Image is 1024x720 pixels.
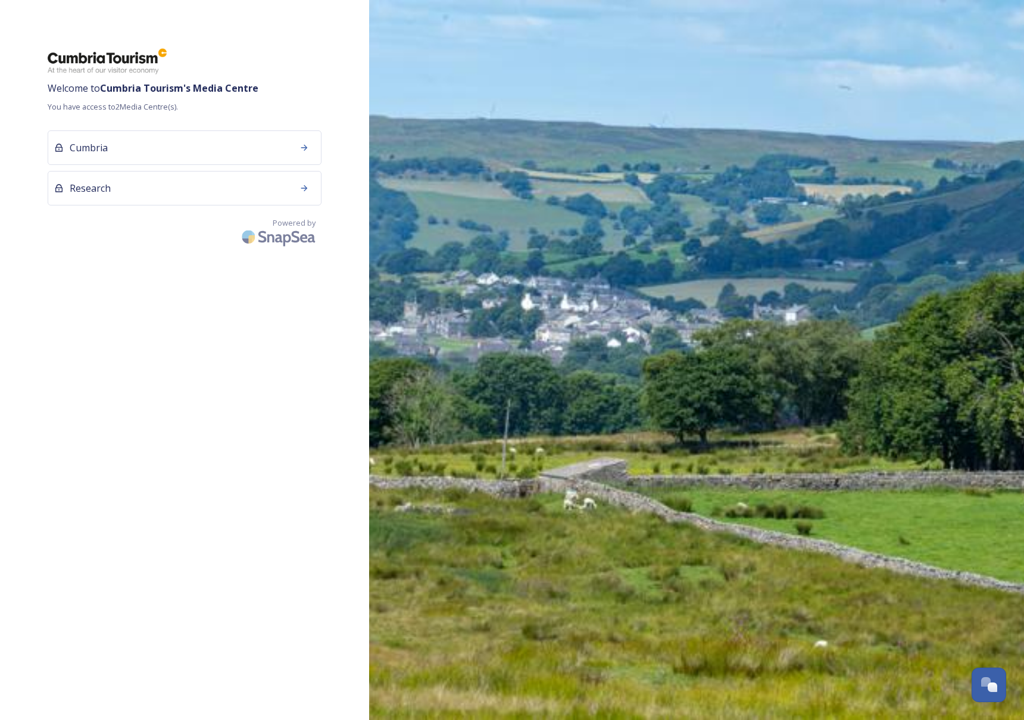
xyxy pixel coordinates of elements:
span: Cumbria [70,141,108,155]
button: Open Chat [972,668,1006,702]
img: ct_logo.png [48,48,167,75]
span: Welcome to [48,81,321,95]
span: Powered by [273,217,316,229]
span: You have access to 2 Media Centre(s). [48,101,321,113]
img: SnapSea Logo [238,223,321,251]
span: Research [70,181,111,195]
a: Cumbria [48,130,321,171]
strong: Cumbria Tourism 's Media Centre [100,82,258,95]
a: Research [48,171,321,211]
